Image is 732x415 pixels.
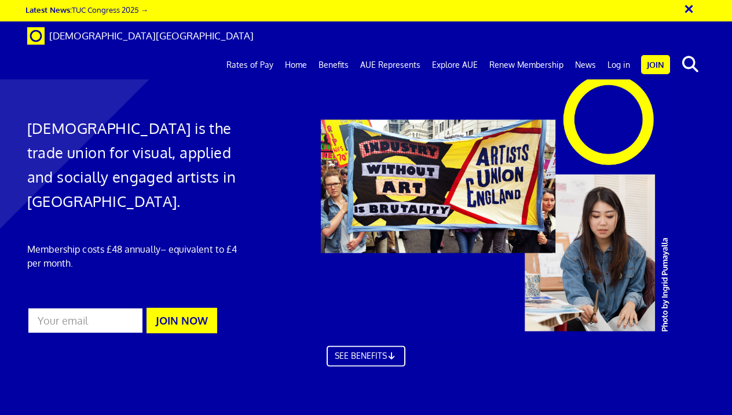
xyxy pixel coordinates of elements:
a: News [569,50,602,79]
a: Join [641,55,670,74]
a: Latest News:TUC Congress 2025 → [25,5,148,14]
span: [DEMOGRAPHIC_DATA][GEOGRAPHIC_DATA] [49,30,254,42]
a: AUE Represents [354,50,426,79]
a: Home [279,50,313,79]
a: Log in [602,50,636,79]
input: Your email [27,307,144,334]
strong: Latest News: [25,5,72,14]
a: Benefits [313,50,354,79]
h1: [DEMOGRAPHIC_DATA] is the trade union for visual, applied and socially engaged artists in [GEOGRA... [27,116,241,213]
p: Membership costs £48 annually – equivalent to £4 per month. [27,242,241,270]
a: SEE BENEFITS [327,354,405,375]
button: search [672,52,708,77]
a: Rates of Pay [221,50,279,79]
button: JOIN NOW [147,308,217,333]
a: Explore AUE [426,50,484,79]
a: Renew Membership [484,50,569,79]
a: Brand [DEMOGRAPHIC_DATA][GEOGRAPHIC_DATA] [19,21,262,50]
